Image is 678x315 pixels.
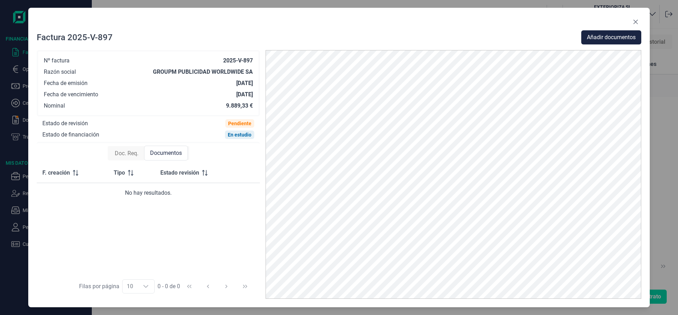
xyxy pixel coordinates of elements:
[42,131,99,138] div: Estado de financiación
[200,278,216,295] button: Previous Page
[42,169,70,177] span: F. creación
[79,282,119,291] div: Filas por página
[153,68,253,75] div: GROUPM PUBLICIDAD WORLDWIDE SA
[630,16,641,28] button: Close
[237,278,254,295] button: Last Page
[44,57,70,64] div: Nº factura
[228,121,251,126] div: Pendiente
[160,169,199,177] span: Estado revisión
[157,284,180,289] span: 0 - 0 de 0
[226,102,253,109] div: 9.889,33 €
[181,278,198,295] button: First Page
[587,33,636,42] span: Añadir documentos
[42,189,254,197] div: No hay resultados.
[581,30,641,44] button: Añadir documentos
[236,80,253,87] div: [DATE]
[137,280,154,293] div: Choose
[44,91,98,98] div: Fecha de vencimiento
[115,149,138,158] span: Doc. Req.
[223,57,253,64] div: 2025-V-897
[109,146,144,160] div: Doc. Req.
[150,149,182,157] span: Documentos
[114,169,125,177] span: Tipo
[236,91,253,98] div: [DATE]
[266,50,641,298] img: PDF Viewer
[228,132,251,138] div: En estudio
[44,68,76,75] div: Razón social
[37,32,113,43] div: Factura 2025-V-897
[44,102,65,109] div: Nominal
[218,278,235,295] button: Next Page
[44,80,88,87] div: Fecha de emisión
[144,146,188,160] div: Documentos
[42,120,88,127] div: Estado de revisión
